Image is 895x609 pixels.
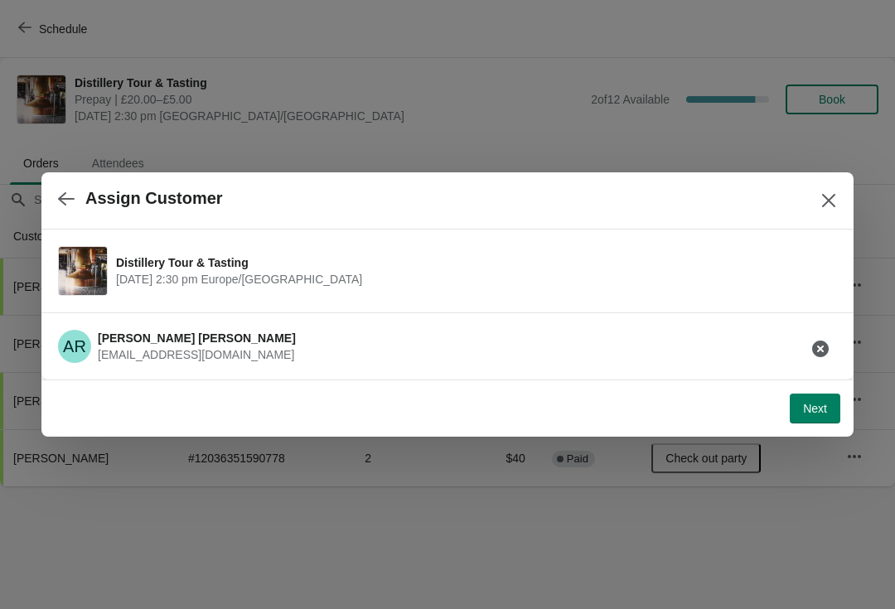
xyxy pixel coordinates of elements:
span: [EMAIL_ADDRESS][DOMAIN_NAME] [98,348,294,361]
button: Next [790,394,840,423]
h2: Assign Customer [85,189,223,208]
span: Next [803,402,827,415]
text: AR [63,337,86,355]
span: Arnold [58,330,91,363]
span: Distillery Tour & Tasting [116,254,829,271]
span: [DATE] 2:30 pm Europe/[GEOGRAPHIC_DATA] [116,271,829,288]
button: Close [814,186,844,215]
img: Distillery Tour & Tasting | | September 12 | 2:30 pm Europe/London [59,247,107,295]
span: [PERSON_NAME] [PERSON_NAME] [98,331,296,345]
